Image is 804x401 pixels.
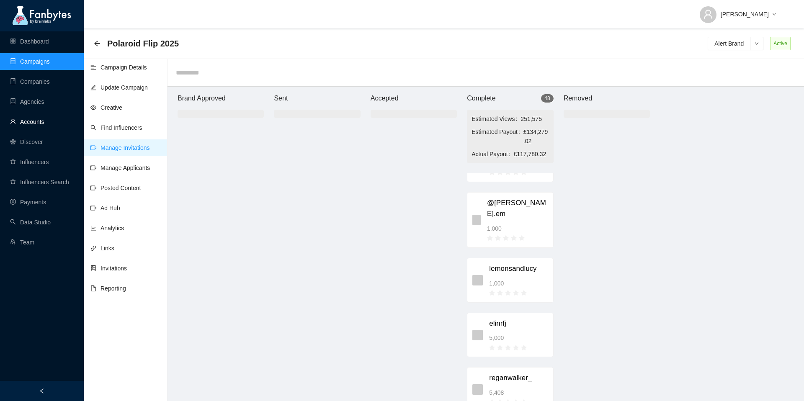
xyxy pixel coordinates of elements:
[544,95,547,101] span: 4
[750,37,763,50] button: down
[547,95,550,101] span: 8
[497,290,503,296] span: star
[487,224,502,233] span: 1,000
[541,94,553,103] sup: 48
[489,388,504,397] span: 5,408
[10,98,44,105] a: containerAgencies
[178,93,226,103] article: Brand Approved
[467,93,495,103] article: Complete
[564,93,592,103] article: Removed
[487,198,548,220] span: @[PERSON_NAME].em
[523,127,549,146] span: £134,279.02
[750,41,763,46] span: down
[714,39,744,48] span: Alert Brand
[39,388,45,394] span: left
[10,199,46,206] a: pay-circlePayments
[90,205,120,211] a: video-cameraAd Hub
[90,285,126,292] a: fileReporting
[10,159,49,165] a: starInfluencers
[489,318,548,329] span: elinrfj
[90,64,147,71] a: align-leftCampaign Details
[497,345,503,351] span: star
[505,290,511,296] span: star
[472,149,513,159] span: Actual Payout
[721,10,769,19] span: [PERSON_NAME]
[693,4,783,18] button: [PERSON_NAME]down
[489,333,504,342] span: 5,000
[489,373,548,384] span: reganwalker_
[511,235,517,241] span: star
[770,37,791,50] span: Active
[274,93,288,103] article: Sent
[10,179,69,185] a: starInfluencers Search
[513,290,519,296] span: star
[495,235,501,241] span: star
[90,84,148,91] a: editUpdate Campaign
[10,58,50,65] a: databaseCampaigns
[90,165,150,171] a: video-cameraManage Applicants
[10,219,51,226] a: searchData Studio
[10,239,34,246] a: usergroup-addTeam
[94,40,100,47] div: Back
[708,37,750,50] button: Alert Brand
[90,225,124,231] a: line-chartAnalytics
[772,12,776,17] span: down
[521,345,527,351] span: star
[489,263,548,275] span: lemonsandlucy
[90,245,114,252] a: linkLinks
[703,9,713,19] span: user
[90,144,150,151] a: video-cameraManage Invitations
[513,345,519,351] span: star
[467,258,553,303] div: lemonsandlucy1,000
[10,78,50,85] a: bookCompanies
[90,185,141,191] a: video-cameraPosted Content
[90,265,127,272] a: hddInvitations
[467,313,553,357] div: elinrfj5,000
[107,37,179,50] span: Polaroid Flip 2025
[514,149,549,159] span: £117,780.32
[489,290,495,296] span: star
[489,345,495,351] span: star
[487,235,493,241] span: star
[467,192,553,248] div: @[PERSON_NAME].em1,000
[10,38,49,45] a: appstoreDashboard
[505,345,511,351] span: star
[519,235,525,241] span: star
[472,114,521,123] span: Estimated Views
[521,114,549,123] span: 251,575
[371,93,399,103] article: Accepted
[503,235,509,241] span: star
[90,104,122,111] a: eyeCreative
[521,290,527,296] span: star
[90,124,142,131] a: searchFind Influencers
[489,279,504,288] span: 1,000
[472,127,523,146] span: Estimated Payout
[10,118,44,125] a: userAccounts
[10,139,43,145] a: radar-chartDiscover
[94,40,100,47] span: arrow-left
